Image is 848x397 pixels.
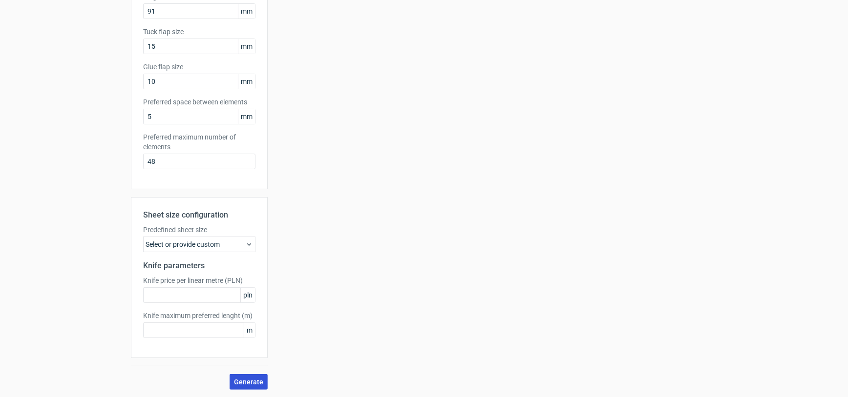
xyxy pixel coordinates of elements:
[143,97,255,107] label: Preferred space between elements
[143,209,255,221] h2: Sheet size configuration
[238,39,255,54] span: mm
[234,378,263,385] span: Generate
[244,323,255,337] span: m
[143,132,255,152] label: Preferred maximum number of elements
[230,374,268,390] button: Generate
[143,225,255,235] label: Predefined sheet size
[238,4,255,19] span: mm
[143,237,255,252] div: Select or provide custom
[238,109,255,124] span: mm
[143,27,255,37] label: Tuck flap size
[143,62,255,72] label: Glue flap size
[143,260,255,272] h2: Knife parameters
[143,276,255,285] label: Knife price per linear metre (PLN)
[143,311,255,320] label: Knife maximum preferred lenght (m)
[238,74,255,89] span: mm
[240,288,255,302] span: pln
